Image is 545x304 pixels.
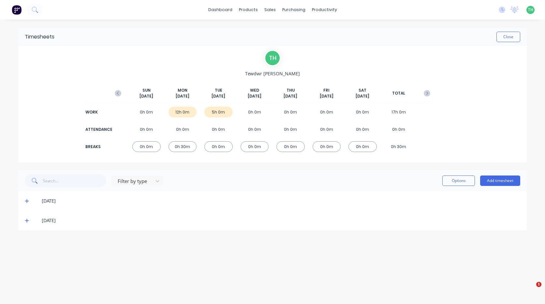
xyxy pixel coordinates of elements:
[204,124,233,135] div: 0h 0m
[205,5,236,15] a: dashboard
[178,87,187,93] span: MON
[236,5,261,15] div: products
[356,93,369,99] span: [DATE]
[132,141,161,152] div: 0h 0m
[323,87,330,93] span: FRI
[528,7,533,13] span: TH
[42,217,520,224] div: [DATE]
[284,93,297,99] span: [DATE]
[348,124,377,135] div: 0h 0m
[245,70,300,77] span: Tewdwr [PERSON_NAME]
[359,87,366,93] span: SAT
[215,87,222,93] span: TUE
[142,87,151,93] span: SUN
[279,5,309,15] div: purchasing
[43,174,107,187] input: Search...
[132,107,161,117] div: 0h 0m
[85,144,111,150] div: BREAKS
[287,87,295,93] span: THU
[85,127,111,132] div: ATTENDANCE
[276,107,305,117] div: 0h 0m
[241,141,269,152] div: 0h 0m
[248,93,261,99] span: [DATE]
[348,141,377,152] div: 0h 0m
[480,175,520,186] button: Add timesheet
[132,124,161,135] div: 0h 0m
[241,107,269,117] div: 0h 0m
[536,282,541,287] span: 1
[276,141,305,152] div: 0h 0m
[212,93,225,99] span: [DATE]
[276,124,305,135] div: 0h 0m
[348,107,377,117] div: 0h 0m
[385,124,413,135] div: 0h 0m
[25,33,54,41] div: Timesheets
[442,175,475,186] button: Options
[320,93,333,99] span: [DATE]
[385,141,413,152] div: 0h 30m
[169,124,197,135] div: 0h 0m
[42,197,520,205] div: [DATE]
[313,124,341,135] div: 0h 0m
[309,5,340,15] div: productivity
[523,282,538,297] iframe: Intercom live chat
[241,124,269,135] div: 0h 0m
[313,141,341,152] div: 0h 0m
[385,107,413,117] div: 17h 0m
[264,50,281,66] div: T H
[176,93,189,99] span: [DATE]
[204,141,233,152] div: 0h 0m
[140,93,153,99] span: [DATE]
[261,5,279,15] div: sales
[392,90,405,96] span: TOTAL
[313,107,341,117] div: 0h 0m
[12,5,22,15] img: Factory
[496,32,520,42] button: Close
[250,87,259,93] span: WED
[85,109,111,115] div: WORK
[204,107,233,117] div: 5h 0m
[169,107,197,117] div: 12h 0m
[169,141,197,152] div: 0h 30m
